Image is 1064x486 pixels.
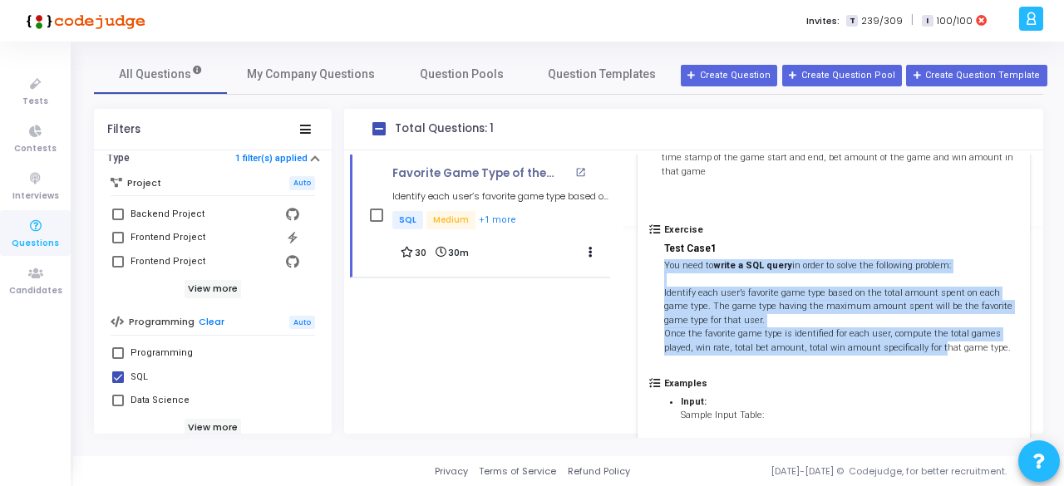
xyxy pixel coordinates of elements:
a: Refund Policy [568,464,630,479]
a: 1 filter(s) applied [235,153,308,164]
span: 30 [415,248,426,258]
mat-icon: open_in_new [575,167,586,178]
span: Questions [12,237,59,251]
a: Terms of Service [479,464,556,479]
button: Type1 filter(s) applied [94,145,332,171]
span: Tests [22,95,48,109]
span: 100/100 [937,14,973,28]
span: Auto [289,316,315,330]
div: Programming [131,343,193,363]
p: You need to in order to solve the following problem: Identify each user’s favorite game type base... [664,259,1018,356]
a: Clear [199,317,224,327]
div: SQL [131,367,148,387]
span: Question Pools [420,66,504,83]
p: Favorite Game Type of the Player [392,167,571,180]
span: Contests [14,142,57,156]
label: Invites: [806,14,840,28]
h6: View more [185,419,242,437]
span: Question Templates [548,66,656,83]
span: | [911,12,914,29]
span: I [922,15,933,27]
div: Filters [107,123,140,136]
div: Backend Project [131,204,204,224]
h6: View more [185,280,242,298]
span: All Questions [119,66,203,83]
button: +1 more [478,213,517,228]
span: Interviews [12,189,59,204]
button: Create Question Pool [782,65,902,86]
span: Medium [426,211,475,229]
h3: Test Case1 [664,243,1018,255]
span: 30m [448,248,469,258]
span: Auto [289,176,315,190]
h6: Type [107,152,130,164]
a: Privacy [435,464,468,479]
img: logo [21,4,145,37]
button: Create Question Template [906,65,1047,86]
span: My Company Questions [247,66,375,83]
div: Data Science [131,390,190,410]
div: Frontend Project [131,252,205,272]
button: Actions [579,241,602,264]
div: [DATE]-[DATE] © Codejudge, for better recruitment. [630,464,1043,479]
div: Frontend Project [131,228,205,248]
span: Candidates [9,284,62,298]
strong: Input: [681,396,707,407]
strong: write a SQL query [713,260,792,271]
h6: Project [127,178,161,189]
button: Create Question [681,65,777,86]
p: table stores information about user IDs, game ID, game_type, time stamp of the game start and end... [662,138,1018,179]
span: SQL [392,211,423,229]
h5: Exercise [664,224,1018,235]
span: 239/309 [861,14,903,28]
span: T [846,15,857,27]
h4: Total Questions: 1 [395,122,494,135]
h6: Programming [129,317,195,327]
h5: Identify each user’s favorite game type based on the maximum amount spent for each user and the e... [392,191,610,202]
